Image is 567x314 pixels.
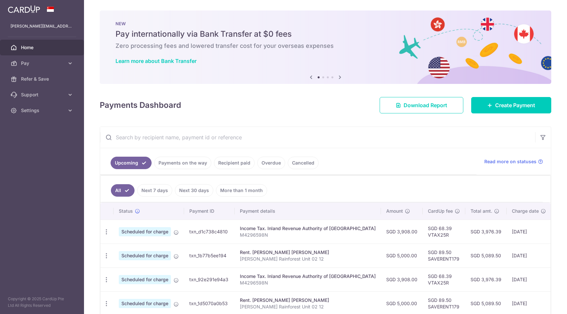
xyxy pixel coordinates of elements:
span: Read more on statuses [484,158,536,165]
span: CardUp fee [428,208,453,214]
td: txn_1b77b5ee194 [184,244,235,267]
p: [PERSON_NAME] Rainforest Unit 02 12 [240,304,376,310]
span: Scheduled for charge [119,227,171,236]
span: Home [21,44,64,51]
span: Status [119,208,133,214]
td: SGD 89.50 SAVERENT179 [423,244,465,267]
td: SGD 68.39 VTAX25R [423,220,465,244]
a: Upcoming [111,157,152,169]
a: More than 1 month [216,184,267,197]
h6: Zero processing fees and lowered transfer cost for your overseas expenses [115,42,535,50]
p: M4296598N [240,232,376,238]
a: Read more on statuses [484,158,543,165]
td: SGD 5,000.00 [381,244,423,267]
td: SGD 3,908.00 [381,267,423,291]
th: Payment ID [184,203,235,220]
th: Payment details [235,203,381,220]
td: SGD 5,089.50 [465,244,507,267]
td: SGD 3,976.39 [465,267,507,291]
h4: Payments Dashboard [100,99,181,111]
div: Rent. [PERSON_NAME] [PERSON_NAME] [240,249,376,256]
a: All [111,184,135,197]
img: CardUp [8,5,40,13]
td: txn_d1c738c4810 [184,220,235,244]
a: Learn more about Bank Transfer [115,58,197,64]
span: Charge date [512,208,539,214]
a: Cancelled [288,157,319,169]
p: [PERSON_NAME] Rainforest Unit 02 12 [240,256,376,262]
td: SGD 3,908.00 [381,220,423,244]
span: Scheduled for charge [119,299,171,308]
span: Refer & Save [21,76,64,82]
a: Payments on the way [154,157,211,169]
span: Download Report [404,101,447,109]
a: Next 7 days [137,184,172,197]
a: Overdue [257,157,285,169]
span: Scheduled for charge [119,251,171,260]
span: Amount [386,208,403,214]
span: Pay [21,60,64,67]
p: M4296598N [240,280,376,286]
span: Settings [21,107,64,114]
img: Bank transfer banner [100,10,551,84]
td: txn_92e291e94a3 [184,267,235,291]
a: Create Payment [471,97,551,113]
a: Next 30 days [175,184,213,197]
input: Search by recipient name, payment id or reference [100,127,535,148]
a: Recipient paid [214,157,255,169]
span: Create Payment [495,101,535,109]
div: Income Tax. Inland Revenue Authority of [GEOGRAPHIC_DATA] [240,225,376,232]
a: Download Report [380,97,463,113]
div: Income Tax. Inland Revenue Authority of [GEOGRAPHIC_DATA] [240,273,376,280]
span: Scheduled for charge [119,275,171,284]
td: SGD 68.39 VTAX25R [423,267,465,291]
td: [DATE] [507,244,551,267]
td: SGD 3,976.39 [465,220,507,244]
td: [DATE] [507,267,551,291]
h5: Pay internationally via Bank Transfer at $0 fees [115,29,535,39]
span: Support [21,91,64,98]
p: NEW [115,21,535,26]
td: [DATE] [507,220,551,244]
div: Rent. [PERSON_NAME] [PERSON_NAME] [240,297,376,304]
span: Total amt. [471,208,492,214]
p: [PERSON_NAME][EMAIL_ADDRESS][PERSON_NAME][DOMAIN_NAME] [10,23,73,29]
